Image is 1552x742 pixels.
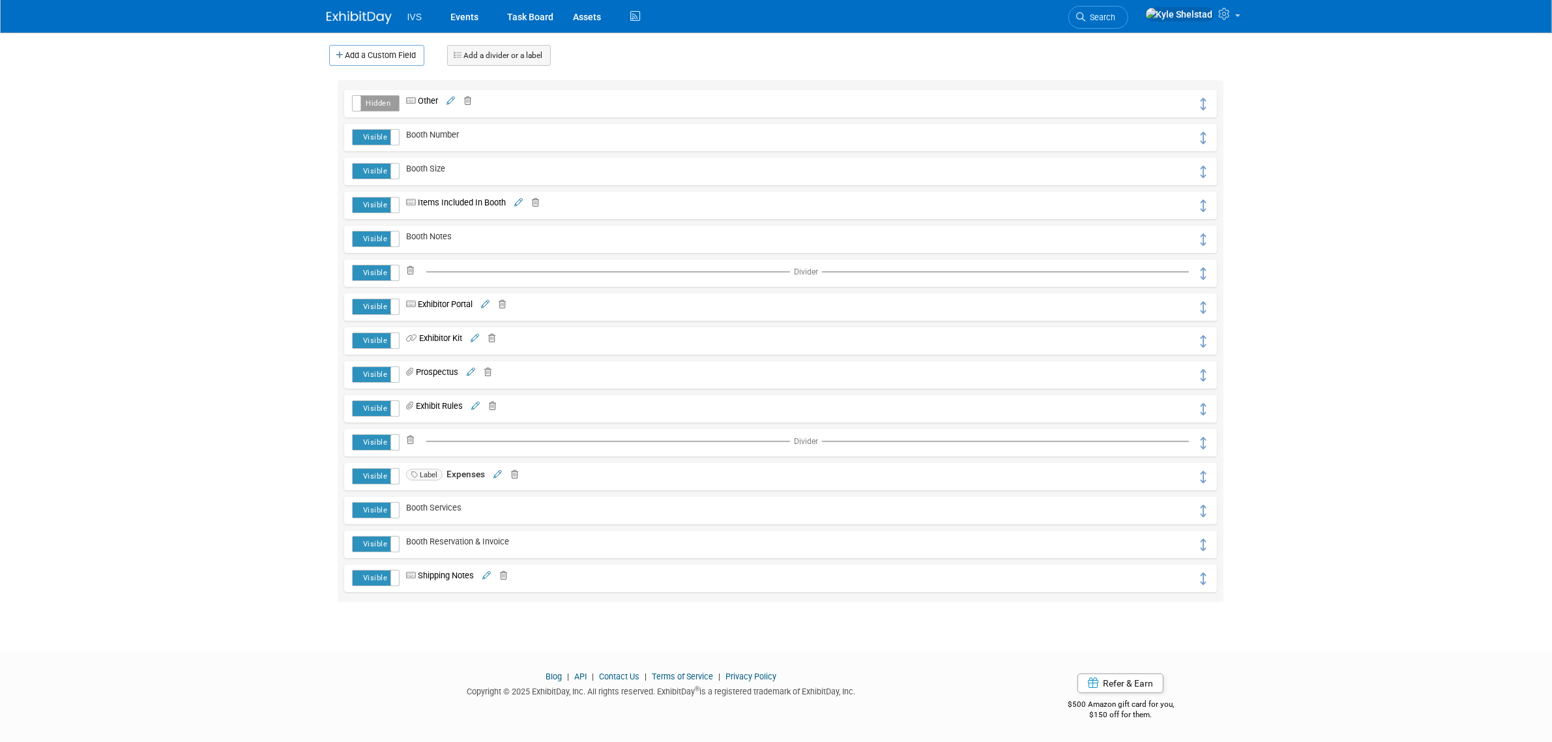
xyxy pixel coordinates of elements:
span: | [564,672,572,681]
i: Click and drag to move field [1199,572,1209,585]
label: Visible [353,231,399,246]
i: Click and drag to move field [1199,539,1209,551]
img: ExhibitDay [327,11,392,24]
i: Custom URL Field [406,334,419,343]
a: Delete field [457,96,471,106]
td: Divider [790,265,822,276]
span: Exhibitor Kit [400,333,462,343]
span: Search [1086,12,1116,22]
div: $150 off for them. [1016,709,1226,720]
a: Edit field [469,333,479,343]
a: Edit field [469,401,480,411]
label: Visible [353,537,399,552]
i: Click and drag to move field [1199,505,1209,517]
label: Visible [353,130,399,145]
label: Visible [353,164,399,179]
span: Exhibitor Portal [400,299,473,309]
span: | [715,672,724,681]
i: Click and drag to move field [1199,369,1209,381]
span: Expenses [447,469,485,479]
span: | [641,672,650,681]
a: Delete field [400,265,414,275]
a: Delete field [491,299,506,309]
a: Edit field [479,299,490,309]
a: API [574,672,587,681]
label: Visible [353,367,399,382]
i: Custom Text Field [406,572,418,580]
i: Click and drag to move field [1199,200,1209,212]
i: Click and drag to move field [1199,166,1209,178]
a: Delete field [481,333,495,343]
i: Click and drag to move field [1199,471,1209,483]
a: Edit field [465,367,475,377]
i: Click and drag to move field [1199,403,1209,415]
label: Visible [353,299,399,314]
a: Terms of Service [652,672,713,681]
label: Visible [353,333,399,348]
label: Visible [353,198,399,213]
span: Booth Services [400,503,461,512]
label: Visible [353,265,399,280]
i: Click and drag to move field [1199,132,1209,144]
i: Attachment (file upload control) [406,402,416,411]
a: Delete field [493,571,507,580]
span: Label [406,469,443,481]
span: Booth Notes [400,231,452,241]
a: Delete field [482,401,496,411]
span: Booth Number [400,130,459,140]
a: Privacy Policy [725,672,776,681]
label: Hidden [353,96,399,111]
span: Items Included In Booth [400,198,506,207]
a: Contact Us [599,672,639,681]
i: Click and drag to move field [1199,335,1209,348]
span: Prospectus [400,367,458,377]
i: Click and drag to move field [1199,301,1209,314]
span: | [589,672,597,681]
div: Copyright © 2025 ExhibitDay, Inc. All rights reserved. ExhibitDay is a registered trademark of Ex... [327,683,997,698]
i: Attachment (file upload control) [406,368,416,377]
sup: ® [695,685,699,692]
a: Refer & Earn [1077,674,1164,693]
i: Custom Text Field [406,301,418,309]
i: Click and drag to move field [1199,98,1209,110]
span: Booth Size [400,164,445,173]
a: Delete field [477,367,491,377]
i: Click and drag to move field [1199,437,1209,449]
a: Delete field [400,435,414,445]
label: Visible [353,503,399,518]
td: Divider [790,434,822,445]
a: Delete field [504,469,518,479]
span: Shipping Notes [400,571,474,580]
span: Booth Reservation & Invoice [400,537,509,546]
i: Click and drag to move field [1199,233,1209,246]
span: Other [400,96,438,106]
a: Edit field [512,198,523,207]
a: Blog [546,672,562,681]
i: Custom Text Field [406,199,418,207]
div: $500 Amazon gift card for you, [1016,690,1226,720]
span: IVS [407,12,422,22]
i: Click and drag to move field [1199,267,1209,280]
label: Visible [353,401,399,416]
i: Custom Text Field [406,97,418,106]
label: Visible [353,469,399,484]
a: Search [1068,6,1128,29]
a: Add a Custom Field [329,45,424,66]
a: Edit field [445,96,455,106]
span: Exhibit Rules [400,401,463,411]
label: Visible [353,571,399,586]
a: Delete field [525,198,539,207]
label: Visible [353,435,399,450]
a: Edit field [491,469,502,479]
a: Edit field [480,571,491,580]
a: Add a divider or a label [447,45,551,66]
img: Kyle Shelstad [1145,7,1214,22]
